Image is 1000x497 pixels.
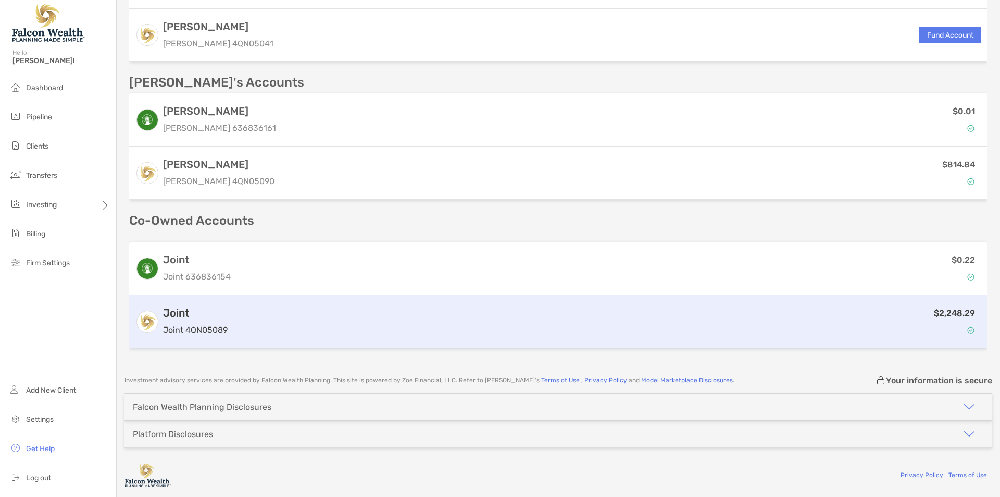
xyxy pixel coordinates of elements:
img: get-help icon [9,442,22,454]
a: Privacy Policy [901,471,943,479]
p: [PERSON_NAME] 636836161 [163,122,276,135]
button: Fund Account [919,27,981,43]
img: transfers icon [9,168,22,181]
span: Billing [26,229,45,238]
p: Joint 636836154 [163,270,231,283]
span: Log out [26,474,51,482]
h3: Joint [163,253,231,266]
img: Account Status icon [967,178,974,185]
span: [PERSON_NAME]! [12,56,110,65]
p: $0.01 [953,105,975,118]
p: [PERSON_NAME] 4QN05041 [163,37,273,50]
img: logo account [137,110,158,130]
img: Account Status icon [967,326,974,334]
div: Platform Disclosures [133,429,213,439]
p: $2,248.29 [934,307,975,320]
img: logo account [137,25,158,45]
span: Get Help [26,444,55,453]
span: Clients [26,142,48,151]
img: logout icon [9,471,22,483]
img: Account Status icon [967,273,974,281]
img: logo account [137,163,158,184]
h3: [PERSON_NAME] [163,158,274,171]
a: Model Marketplace Disclosures [641,377,733,384]
p: [PERSON_NAME]'s Accounts [129,76,304,89]
h3: [PERSON_NAME] [163,20,273,33]
span: Investing [26,200,57,209]
p: Investment advisory services are provided by Falcon Wealth Planning . This site is powered by Zoe... [124,377,734,384]
img: billing icon [9,227,22,239]
span: Transfers [26,171,57,180]
a: Privacy Policy [584,377,627,384]
p: Co-Owned Accounts [129,214,988,227]
p: $814.84 [942,158,975,171]
div: Falcon Wealth Planning Disclosures [133,402,271,412]
img: add_new_client icon [9,383,22,396]
img: icon arrow [963,401,976,413]
img: pipeline icon [9,110,22,123]
p: Joint 4QN05089 [163,323,228,336]
h3: Joint [163,307,228,319]
img: icon arrow [963,428,976,440]
p: [PERSON_NAME] 4QN05090 [163,175,274,188]
img: settings icon [9,413,22,425]
img: dashboard icon [9,81,22,93]
img: investing icon [9,198,22,210]
a: Terms of Use [541,377,580,384]
span: Dashboard [26,83,63,92]
span: Settings [26,415,54,424]
p: $0.22 [952,253,975,266]
img: logo account [137,311,158,332]
span: Pipeline [26,113,52,122]
img: Account Status icon [967,125,974,132]
img: clients icon [9,139,22,152]
img: logo account [137,258,158,279]
a: Terms of Use [948,471,987,479]
img: Falcon Wealth Planning Logo [12,4,85,42]
span: Add New Client [26,386,76,395]
span: Firm Settings [26,259,70,268]
h3: [PERSON_NAME] [163,105,276,117]
img: firm-settings icon [9,256,22,269]
p: Your information is secure [886,375,992,385]
img: company logo [124,464,171,487]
